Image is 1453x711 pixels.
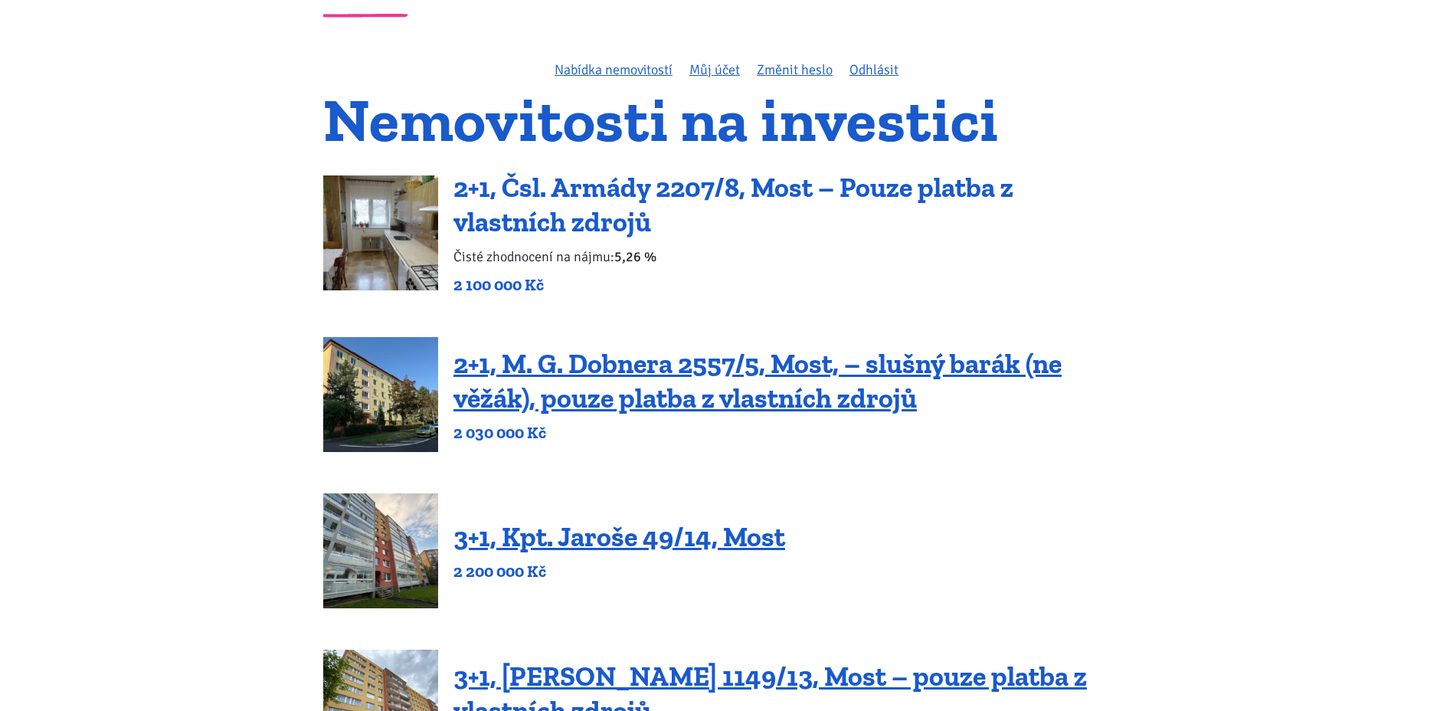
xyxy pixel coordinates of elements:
[453,347,1062,414] a: 2+1, M. G. Dobnera 2557/5, Most, – slušný barák (ne věžák), pouze platba z vlastních zdrojů
[849,61,898,78] a: Odhlásit
[323,94,1130,146] h1: Nemovitosti na investici
[453,246,1130,267] p: Čisté zhodnocení na nájmu:
[453,520,785,553] a: 3+1, Kpt. Jaroše 49/14, Most
[453,561,785,582] p: 2 200 000 Kč
[689,61,740,78] a: Můj účet
[453,422,1130,444] p: 2 030 000 Kč
[453,171,1013,238] a: 2+1, Čsl. Armády 2207/8, Most – Pouze platba z vlastních zdrojů
[614,248,656,265] b: 5,26 %
[555,61,673,78] a: Nabídka nemovitostí
[453,274,1130,296] p: 2 100 000 Kč
[757,61,833,78] a: Změnit heslo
